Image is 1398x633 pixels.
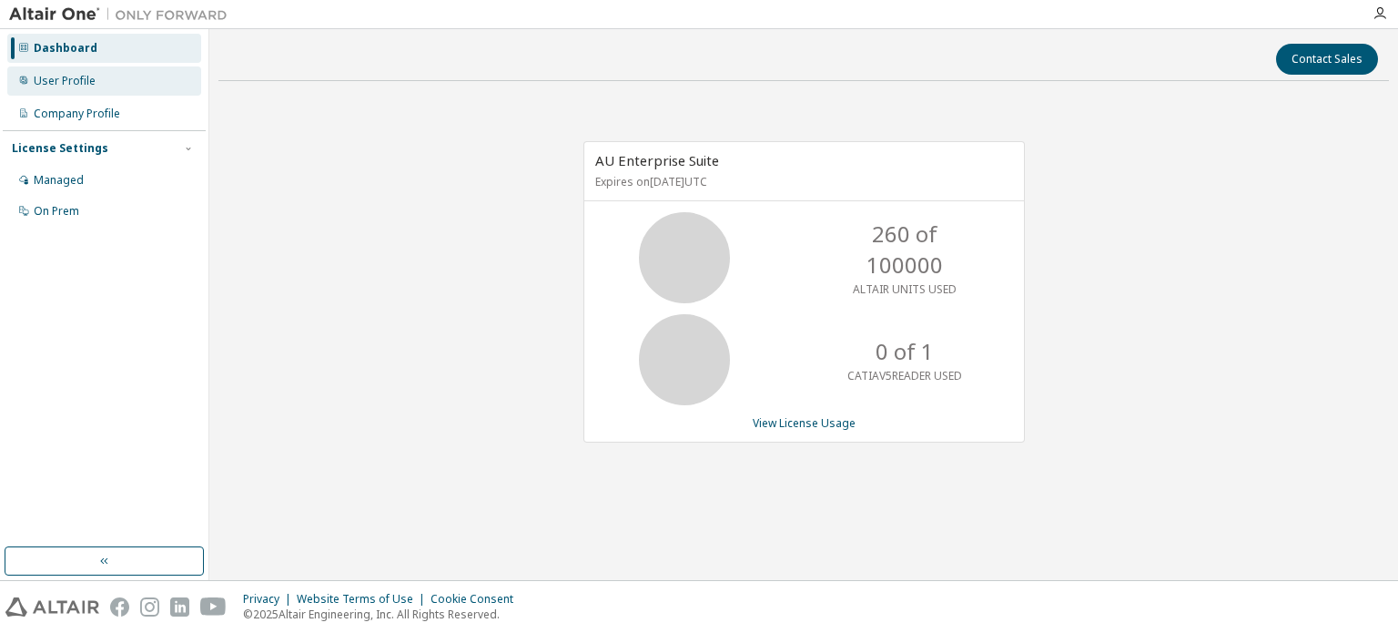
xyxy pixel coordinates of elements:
div: Privacy [243,592,297,607]
img: linkedin.svg [170,597,189,617]
div: Company Profile [34,107,120,121]
a: View License Usage [753,415,856,431]
img: altair_logo.svg [5,597,99,617]
p: ALTAIR UNITS USED [853,281,957,297]
button: Contact Sales [1276,44,1378,75]
p: 260 of 100000 [832,219,978,281]
div: On Prem [34,204,79,219]
div: Managed [34,173,84,188]
img: youtube.svg [200,597,227,617]
p: 0 of 1 [876,336,934,367]
div: License Settings [12,141,108,156]
div: User Profile [34,74,96,88]
img: Altair One [9,5,237,24]
img: instagram.svg [140,597,159,617]
div: Cookie Consent [431,592,524,607]
p: © 2025 Altair Engineering, Inc. All Rights Reserved. [243,607,524,622]
div: Dashboard [34,41,97,56]
p: CATIAV5READER USED [847,368,962,383]
div: Website Terms of Use [297,592,431,607]
img: facebook.svg [110,597,129,617]
p: Expires on [DATE] UTC [595,174,1008,189]
span: AU Enterprise Suite [595,151,719,169]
